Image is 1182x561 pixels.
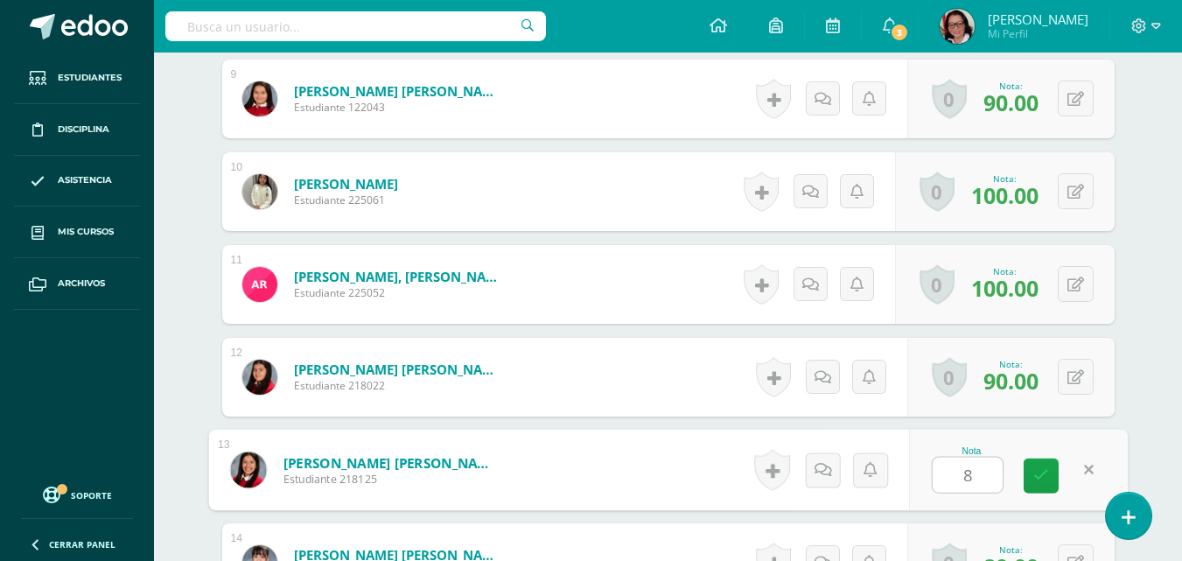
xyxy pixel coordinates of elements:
span: 100.00 [971,273,1039,303]
a: Archivos [14,258,140,310]
span: Asistencia [58,173,112,187]
span: Soporte [71,489,112,501]
span: 90.00 [983,366,1039,396]
a: Mis cursos [14,207,140,258]
a: [PERSON_NAME] [PERSON_NAME] [294,82,504,100]
div: Nota: [971,172,1039,185]
input: 0-100.0 [933,458,1003,493]
span: 3 [890,23,909,42]
span: Estudiante 218125 [283,472,499,487]
img: 231f76de7050606a472dc477fedc7925.png [242,360,277,395]
img: 5695866adaf5bdd6274f7ebcfb056681.png [230,452,266,487]
a: Estudiantes [14,53,140,104]
span: 90.00 [983,88,1039,117]
img: 8124647394044f838503c2024189f6eb.png [242,81,277,116]
span: Estudiante 122043 [294,100,504,115]
span: Estudiante 225052 [294,285,504,300]
span: Cerrar panel [49,538,115,550]
span: Estudiante 225061 [294,193,398,207]
img: 1128752aef407f3f062bc335c7b8dc34.png [242,174,277,209]
input: Busca un usuario... [165,11,546,41]
a: Asistencia [14,156,140,207]
img: 4de774f42518d4eb8b75a0b3566c67d2.png [242,267,277,302]
a: Disciplina [14,104,140,156]
span: Estudiantes [58,71,122,85]
span: Disciplina [58,123,109,137]
div: Nota: [983,543,1039,556]
a: [PERSON_NAME] [PERSON_NAME] [294,361,504,378]
span: Estudiante 218022 [294,378,504,393]
div: Nota [932,446,1011,456]
a: [PERSON_NAME] [PERSON_NAME] [283,453,499,472]
a: 0 [920,172,955,212]
img: 073ab9fb05eb5e4f9239493c9ec9f7a2.png [940,9,975,44]
div: Nota: [983,358,1039,370]
a: 0 [920,264,955,305]
a: [PERSON_NAME], [PERSON_NAME] [294,268,504,285]
span: Mi Perfil [988,26,1088,41]
div: Nota: [983,80,1039,92]
span: Mis cursos [58,225,114,239]
a: Soporte [21,482,133,506]
a: [PERSON_NAME] [294,175,398,193]
a: 0 [932,357,967,397]
a: 0 [932,79,967,119]
span: 100.00 [971,180,1039,210]
span: Archivos [58,277,105,291]
div: Nota: [971,265,1039,277]
span: [PERSON_NAME] [988,11,1088,28]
